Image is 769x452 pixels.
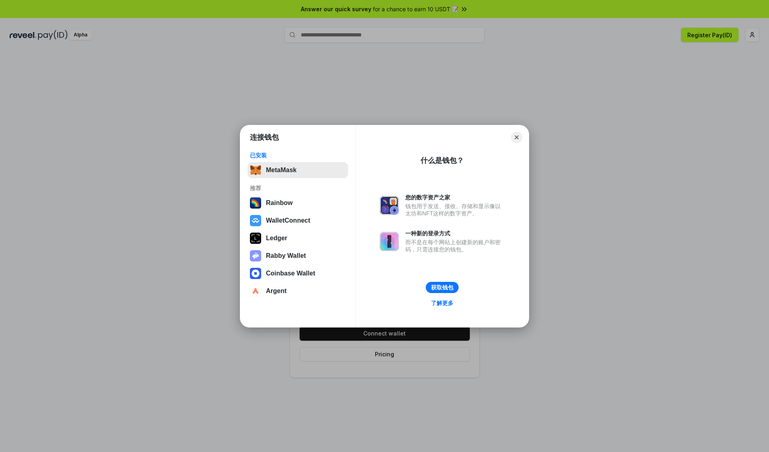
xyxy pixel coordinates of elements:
[511,132,522,143] button: Close
[266,235,287,242] div: Ledger
[248,248,348,264] button: Rabby Wallet
[248,213,348,229] button: WalletConnect
[426,298,458,308] a: 了解更多
[248,265,348,281] button: Coinbase Wallet
[250,268,261,279] img: svg+xml,%3Csvg%20width%3D%2228%22%20height%3D%2228%22%20viewBox%3D%220%200%2028%2028%22%20fill%3D...
[250,165,261,176] img: svg+xml,%3Csvg%20fill%3D%22none%22%20height%3D%2233%22%20viewBox%3D%220%200%2035%2033%22%20width%...
[248,230,348,246] button: Ledger
[266,167,296,174] div: MetaMask
[248,283,348,299] button: Argent
[431,299,453,307] div: 了解更多
[431,284,453,291] div: 获取钱包
[266,199,293,207] div: Rainbow
[248,162,348,178] button: MetaMask
[405,239,505,253] div: 而不是在每个网站上创建新的账户和密码，只需连接您的钱包。
[250,250,261,261] img: svg+xml,%3Csvg%20xmlns%3D%22http%3A%2F%2Fwww.w3.org%2F2000%2Fsvg%22%20fill%3D%22none%22%20viewBox...
[266,217,310,224] div: WalletConnect
[250,133,279,142] h1: 连接钱包
[421,156,464,165] div: 什么是钱包？
[426,282,459,293] button: 获取钱包
[380,196,399,215] img: svg+xml,%3Csvg%20xmlns%3D%22http%3A%2F%2Fwww.w3.org%2F2000%2Fsvg%22%20fill%3D%22none%22%20viewBox...
[405,230,505,237] div: 一种新的登录方式
[250,152,346,159] div: 已安装
[266,287,287,295] div: Argent
[380,232,399,251] img: svg+xml,%3Csvg%20xmlns%3D%22http%3A%2F%2Fwww.w3.org%2F2000%2Fsvg%22%20fill%3D%22none%22%20viewBox...
[266,252,306,259] div: Rabby Wallet
[250,197,261,209] img: svg+xml,%3Csvg%20width%3D%22120%22%20height%3D%22120%22%20viewBox%3D%220%200%20120%20120%22%20fil...
[250,185,346,192] div: 推荐
[250,285,261,297] img: svg+xml,%3Csvg%20width%3D%2228%22%20height%3D%2228%22%20viewBox%3D%220%200%2028%2028%22%20fill%3D...
[250,233,261,244] img: svg+xml,%3Csvg%20xmlns%3D%22http%3A%2F%2Fwww.w3.org%2F2000%2Fsvg%22%20width%3D%2228%22%20height%3...
[405,203,505,217] div: 钱包用于发送、接收、存储和显示像以太坊和NFT这样的数字资产。
[405,194,505,201] div: 您的数字资产之家
[248,195,348,211] button: Rainbow
[266,270,315,277] div: Coinbase Wallet
[250,215,261,226] img: svg+xml,%3Csvg%20width%3D%2228%22%20height%3D%2228%22%20viewBox%3D%220%200%2028%2028%22%20fill%3D...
